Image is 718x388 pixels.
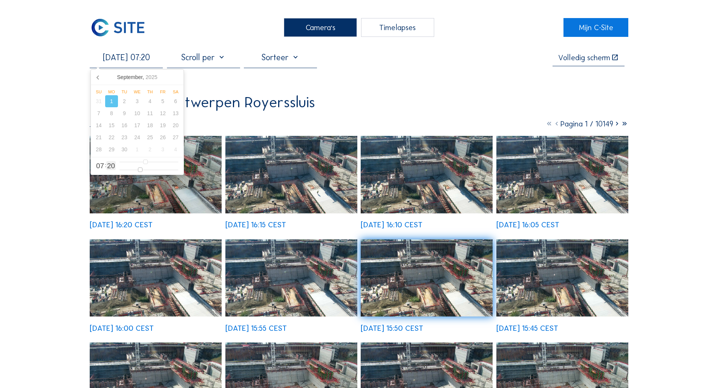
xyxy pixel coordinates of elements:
[131,95,144,107] div: 3
[105,90,118,94] div: Mo
[107,162,115,169] span: 20
[144,143,156,155] div: 2
[131,131,144,143] div: 24
[118,119,131,131] div: 16
[90,117,168,128] div: Camera 2
[225,239,357,316] img: image_52922855
[156,95,169,107] div: 5
[560,119,613,128] span: Pagina 1 / 10149
[90,136,222,213] img: image_52923485
[92,107,105,119] div: 7
[118,143,131,155] div: 30
[118,90,131,94] div: Tu
[169,131,182,143] div: 27
[496,239,628,316] img: image_52922547
[118,95,131,107] div: 2
[496,136,628,213] img: image_52923097
[361,221,423,228] div: [DATE] 16:10 CEST
[90,95,315,110] div: Rinkoniën / Antwerpen Royerssluis
[90,52,163,62] input: Zoek op datum 󰅀
[563,18,628,37] a: Mijn C-Site
[361,18,434,37] div: Timelapses
[90,18,154,37] a: C-SITE Logo
[145,74,157,80] i: 2025
[361,239,493,316] img: image_52922703
[92,131,105,143] div: 21
[169,107,182,119] div: 13
[284,18,357,37] div: Camera's
[156,131,169,143] div: 26
[90,239,222,316] img: image_52923021
[131,119,144,131] div: 17
[90,324,154,332] div: [DATE] 16:00 CEST
[496,324,558,332] div: [DATE] 15:45 CEST
[92,90,105,94] div: Su
[144,95,156,107] div: 4
[92,119,105,131] div: 14
[114,71,161,83] div: September,
[225,136,357,213] img: image_52923399
[144,90,156,94] div: Th
[156,143,169,155] div: 3
[361,324,423,332] div: [DATE] 15:50 CEST
[105,107,118,119] div: 8
[169,90,182,94] div: Sa
[118,107,131,119] div: 9
[92,95,105,107] div: 31
[169,143,182,155] div: 4
[118,131,131,143] div: 23
[144,119,156,131] div: 18
[90,221,153,228] div: [DATE] 16:20 CEST
[131,107,144,119] div: 10
[131,143,144,155] div: 1
[225,324,287,332] div: [DATE] 15:55 CEST
[169,95,182,107] div: 6
[105,143,118,155] div: 29
[156,119,169,131] div: 19
[105,163,106,168] span: :
[105,119,118,131] div: 15
[496,221,559,228] div: [DATE] 16:05 CEST
[90,18,146,37] img: C-SITE Logo
[156,107,169,119] div: 12
[105,95,118,107] div: 1
[144,107,156,119] div: 11
[169,119,182,131] div: 20
[144,131,156,143] div: 25
[225,221,286,228] div: [DATE] 16:15 CEST
[96,162,104,169] span: 07
[558,54,610,61] div: Volledig scherm
[92,143,105,155] div: 28
[156,90,169,94] div: Fr
[131,90,144,94] div: We
[105,131,118,143] div: 22
[361,136,493,213] img: image_52923239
